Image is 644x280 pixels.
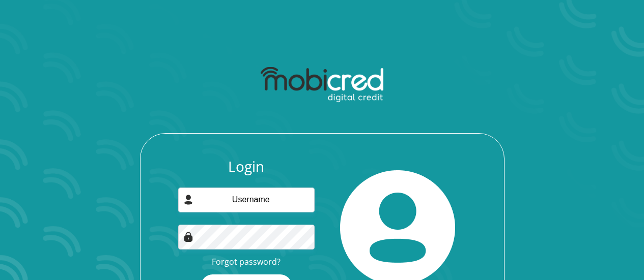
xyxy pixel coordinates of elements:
h3: Login [178,158,315,175]
img: Image [183,232,193,242]
a: Forgot password? [212,256,281,267]
input: Username [178,188,315,212]
img: mobicred logo [261,67,383,103]
img: user-icon image [183,195,193,205]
